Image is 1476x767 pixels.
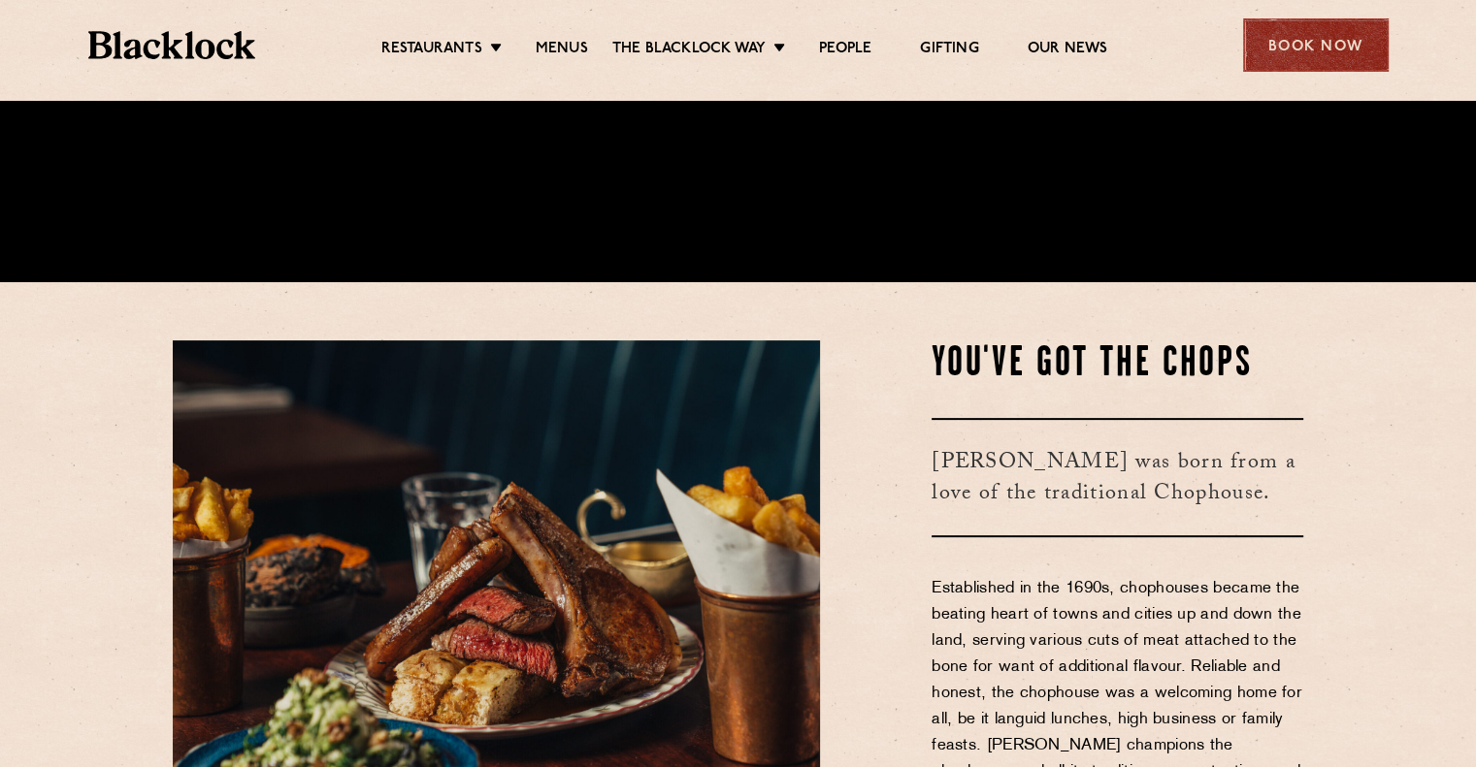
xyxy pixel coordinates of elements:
[612,40,766,61] a: The Blacklock Way
[920,40,978,61] a: Gifting
[88,31,256,59] img: BL_Textured_Logo-footer-cropped.svg
[381,40,482,61] a: Restaurants
[1028,40,1108,61] a: Our News
[932,418,1303,537] h3: [PERSON_NAME] was born from a love of the traditional Chophouse.
[932,340,1303,389] h2: You've Got The Chops
[1243,18,1389,72] div: Book Now
[819,40,871,61] a: People
[536,40,588,61] a: Menus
